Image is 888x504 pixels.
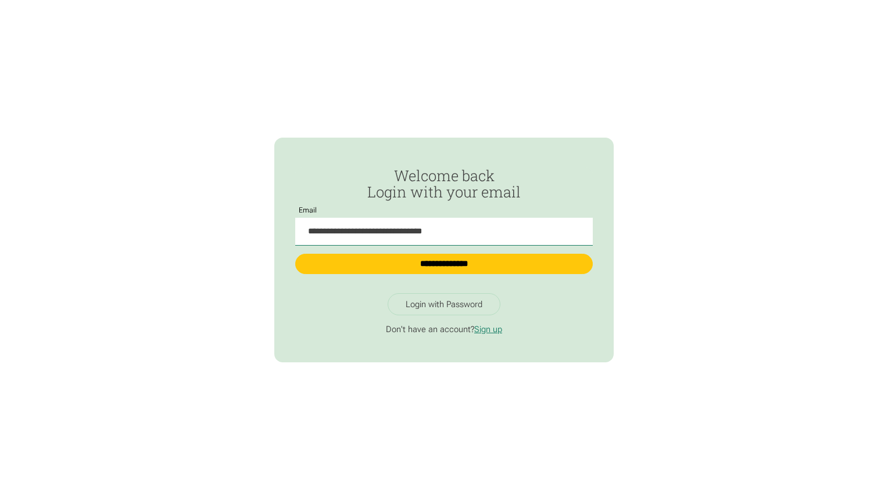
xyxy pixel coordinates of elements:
a: Sign up [474,324,502,334]
div: Login with Password [406,299,482,309]
p: Don't have an account? [295,324,593,334]
label: Email [295,207,320,215]
form: Passwordless Login [295,167,593,285]
h2: Welcome back Login with your email [295,167,593,200]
